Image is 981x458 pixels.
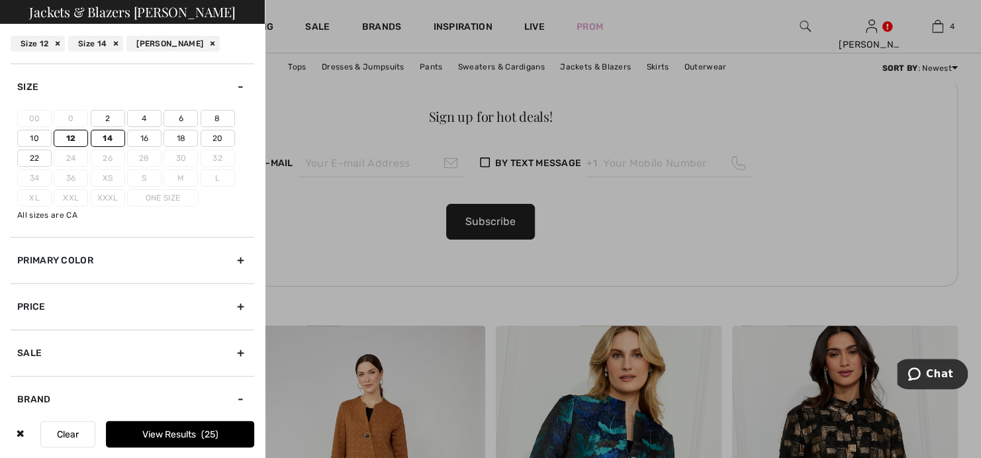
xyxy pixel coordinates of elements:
[91,169,125,187] label: Xs
[91,189,125,206] label: Xxxl
[11,36,65,52] div: Size 12
[17,169,52,187] label: 34
[897,359,968,392] iframe: Opens a widget where you can chat to one of our agents
[127,150,162,167] label: 28
[11,376,254,422] div: Brand
[54,130,88,147] label: 12
[126,36,220,52] div: [PERSON_NAME]
[201,130,235,147] label: 20
[201,169,235,187] label: L
[17,130,52,147] label: 10
[11,283,254,330] div: Price
[11,237,254,283] div: Primary Color
[17,189,52,206] label: Xl
[54,169,88,187] label: 36
[91,110,125,127] label: 2
[127,110,162,127] label: 4
[91,150,125,167] label: 26
[40,421,95,447] button: Clear
[11,330,254,376] div: Sale
[127,169,162,187] label: S
[17,150,52,167] label: 22
[201,429,218,440] span: 25
[68,36,123,52] div: Size 14
[127,130,162,147] label: 16
[201,150,235,167] label: 32
[17,209,254,221] div: All sizes are CA
[163,169,198,187] label: M
[106,421,254,447] button: View Results25
[54,189,88,206] label: Xxl
[163,110,198,127] label: 6
[11,421,30,447] div: ✖
[201,110,235,127] label: 8
[127,189,199,206] label: One Size
[54,150,88,167] label: 24
[91,130,125,147] label: 14
[17,110,52,127] label: 00
[54,110,88,127] label: 0
[163,130,198,147] label: 18
[163,150,198,167] label: 30
[11,64,254,110] div: Size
